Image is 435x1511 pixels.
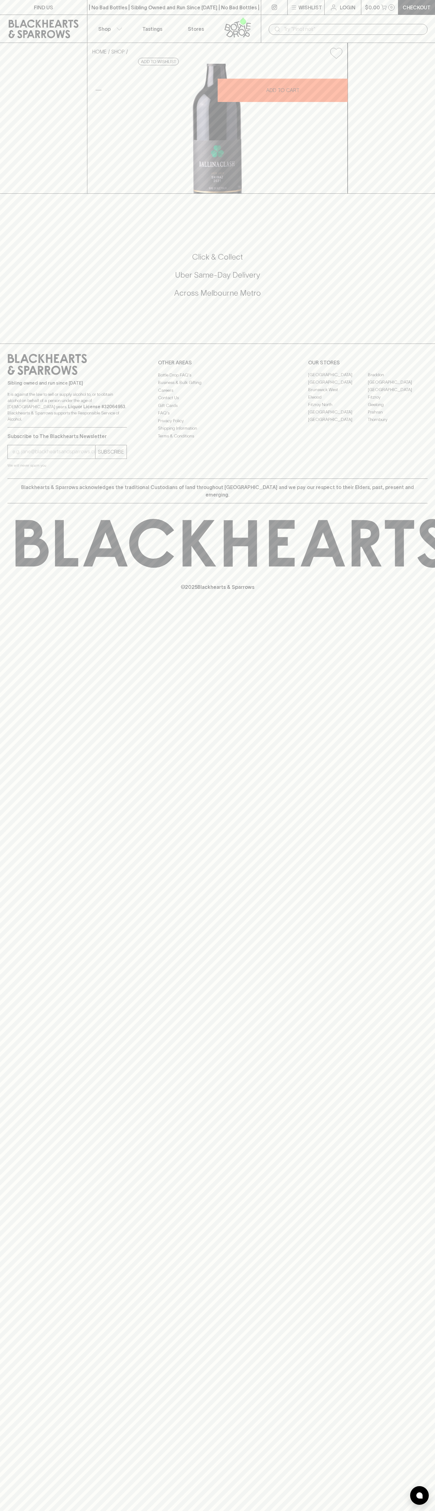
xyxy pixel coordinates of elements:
a: Fitzroy North [308,401,368,409]
a: Bottle Drop FAQ's [158,371,277,379]
button: Shop [87,15,131,43]
input: Try "Pinot noir" [284,24,423,34]
p: SUBSCRIBE [98,448,124,455]
p: OUR STORES [308,359,428,366]
p: Checkout [403,4,431,11]
input: e.g. jane@blackheartsandsparrows.com.au [12,447,95,457]
p: Blackhearts & Sparrows acknowledges the traditional Custodians of land throughout [GEOGRAPHIC_DAT... [12,483,423,498]
button: SUBSCRIBE [95,445,127,459]
a: Terms & Conditions [158,432,277,440]
p: It is against the law to sell or supply alcohol to, or to obtain alcohol on behalf of a person un... [7,391,127,422]
a: [GEOGRAPHIC_DATA] [308,416,368,423]
a: Fitzroy [368,394,428,401]
a: Brunswick West [308,386,368,394]
a: Geelong [368,401,428,409]
p: Tastings [142,25,162,33]
a: FAQ's [158,409,277,417]
strong: Liquor License #32064953 [68,404,125,409]
a: Stores [174,15,218,43]
img: 41448.png [87,64,347,193]
h5: Click & Collect [7,252,428,262]
a: [GEOGRAPHIC_DATA] [368,386,428,394]
a: Privacy Policy [158,417,277,424]
p: ADD TO CART [266,86,299,94]
a: [GEOGRAPHIC_DATA] [308,409,368,416]
a: [GEOGRAPHIC_DATA] [308,379,368,386]
p: Shop [98,25,111,33]
a: Contact Us [158,394,277,402]
a: Shipping Information [158,425,277,432]
a: [GEOGRAPHIC_DATA] [308,371,368,379]
a: Elwood [308,394,368,401]
a: Thornbury [368,416,428,423]
a: SHOP [111,49,125,54]
a: Braddon [368,371,428,379]
button: ADD TO CART [218,79,348,102]
a: Careers [158,386,277,394]
p: We will never spam you [7,462,127,469]
img: bubble-icon [416,1492,423,1499]
h5: Uber Same-Day Delivery [7,270,428,280]
p: 0 [390,6,393,9]
a: Business & Bulk Gifting [158,379,277,386]
a: HOME [92,49,107,54]
a: Prahran [368,409,428,416]
p: $0.00 [365,4,380,11]
p: Subscribe to The Blackhearts Newsletter [7,432,127,440]
p: FIND US [34,4,53,11]
h5: Across Melbourne Metro [7,288,428,298]
a: [GEOGRAPHIC_DATA] [368,379,428,386]
p: Stores [188,25,204,33]
button: Add to wishlist [138,58,179,65]
p: Sibling owned and run since [DATE] [7,380,127,386]
p: Login [340,4,355,11]
button: Add to wishlist [328,45,345,61]
p: Wishlist [298,4,322,11]
p: OTHER AREAS [158,359,277,366]
a: Gift Cards [158,402,277,409]
a: Tastings [131,15,174,43]
div: Call to action block [7,227,428,331]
